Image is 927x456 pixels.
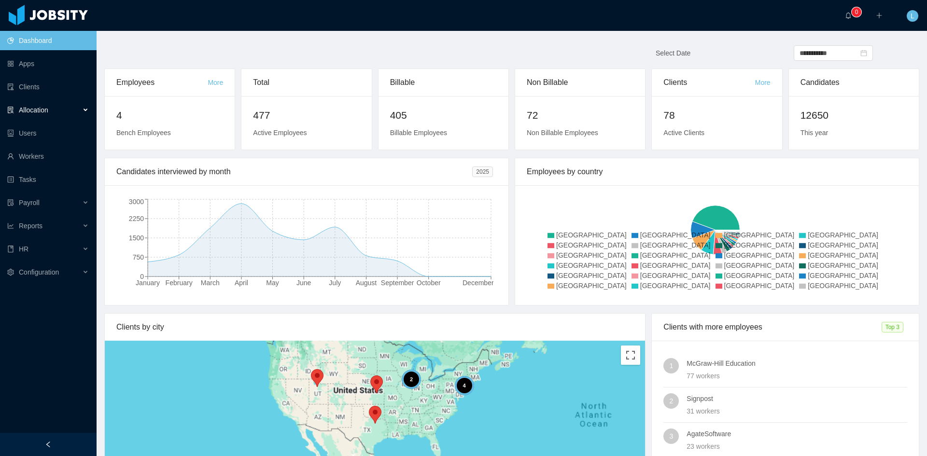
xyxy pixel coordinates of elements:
[527,158,907,185] div: Employees by country
[876,12,883,19] i: icon: plus
[7,199,14,206] i: icon: file-protect
[7,124,89,143] a: icon: robotUsers
[808,241,878,249] span: [GEOGRAPHIC_DATA]
[253,129,307,137] span: Active Employees
[527,69,633,96] div: Non Billable
[19,245,28,253] span: HR
[656,49,690,57] span: Select Date
[390,69,497,96] div: Billable
[801,108,907,123] h2: 12650
[640,241,711,249] span: [GEOGRAPHIC_DATA]
[663,108,770,123] h2: 78
[724,262,795,269] span: [GEOGRAPHIC_DATA]
[7,54,89,73] a: icon: appstoreApps
[116,129,171,137] span: Bench Employees
[208,79,223,86] a: More
[129,198,144,206] tspan: 3000
[556,282,627,290] span: [GEOGRAPHIC_DATA]
[7,31,89,50] a: icon: pie-chartDashboard
[235,279,248,287] tspan: April
[454,376,474,395] div: 4
[417,279,441,287] tspan: October
[724,282,795,290] span: [GEOGRAPHIC_DATA]
[669,428,673,444] span: 3
[463,279,494,287] tspan: December
[852,7,861,17] sup: 0
[669,358,673,373] span: 1
[129,215,144,222] tspan: 2250
[166,279,193,287] tspan: February
[860,50,867,56] i: icon: calendar
[402,370,421,389] div: 2
[687,406,907,416] div: 31 workers
[296,279,311,287] tspan: June
[19,199,40,207] span: Payroll
[7,222,14,229] i: icon: line-chart
[140,273,144,280] tspan: 0
[755,79,771,86] a: More
[663,314,881,341] div: Clients with more employees
[19,268,59,276] span: Configuration
[329,279,341,287] tspan: July
[356,279,377,287] tspan: August
[133,253,144,261] tspan: 750
[253,108,360,123] h2: 477
[801,69,907,96] div: Candidates
[808,251,878,259] span: [GEOGRAPHIC_DATA]
[7,246,14,252] i: icon: book
[556,272,627,279] span: [GEOGRAPHIC_DATA]
[19,222,42,230] span: Reports
[669,393,673,409] span: 2
[808,282,878,290] span: [GEOGRAPHIC_DATA]
[116,69,208,96] div: Employees
[7,170,89,189] a: icon: profileTasks
[116,314,633,341] div: Clients by city
[845,12,852,19] i: icon: bell
[7,147,89,166] a: icon: userWorkers
[808,262,878,269] span: [GEOGRAPHIC_DATA]
[687,428,907,439] h4: AgateSoftware
[724,272,795,279] span: [GEOGRAPHIC_DATA]
[472,166,493,177] span: 2025
[116,158,472,185] div: Candidates interviewed by month
[724,251,795,259] span: [GEOGRAPHIC_DATA]
[116,108,223,123] h2: 4
[527,129,598,137] span: Non Billable Employees
[7,269,14,276] i: icon: setting
[621,345,640,365] button: Toggle fullscreen view
[808,231,878,239] span: [GEOGRAPHIC_DATA]
[7,107,14,113] i: icon: solution
[640,262,711,269] span: [GEOGRAPHIC_DATA]
[724,231,795,239] span: [GEOGRAPHIC_DATA]
[911,10,914,22] span: L
[801,129,829,137] span: This year
[253,69,360,96] div: Total
[556,262,627,269] span: [GEOGRAPHIC_DATA]
[640,231,711,239] span: [GEOGRAPHIC_DATA]
[266,279,279,287] tspan: May
[687,393,907,404] h4: Signpost
[687,371,907,381] div: 77 workers
[640,272,711,279] span: [GEOGRAPHIC_DATA]
[556,241,627,249] span: [GEOGRAPHIC_DATA]
[527,108,633,123] h2: 72
[556,231,627,239] span: [GEOGRAPHIC_DATA]
[201,279,220,287] tspan: March
[136,279,160,287] tspan: January
[640,251,711,259] span: [GEOGRAPHIC_DATA]
[556,251,627,259] span: [GEOGRAPHIC_DATA]
[663,129,704,137] span: Active Clients
[129,234,144,242] tspan: 1500
[19,106,48,114] span: Allocation
[808,272,878,279] span: [GEOGRAPHIC_DATA]
[390,108,497,123] h2: 405
[640,282,711,290] span: [GEOGRAPHIC_DATA]
[7,77,89,97] a: icon: auditClients
[687,358,907,369] h4: McGraw-Hill Education
[390,129,447,137] span: Billable Employees
[381,279,414,287] tspan: September
[687,441,907,452] div: 23 workers
[724,241,795,249] span: [GEOGRAPHIC_DATA]
[663,69,755,96] div: Clients
[882,322,903,332] span: Top 3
